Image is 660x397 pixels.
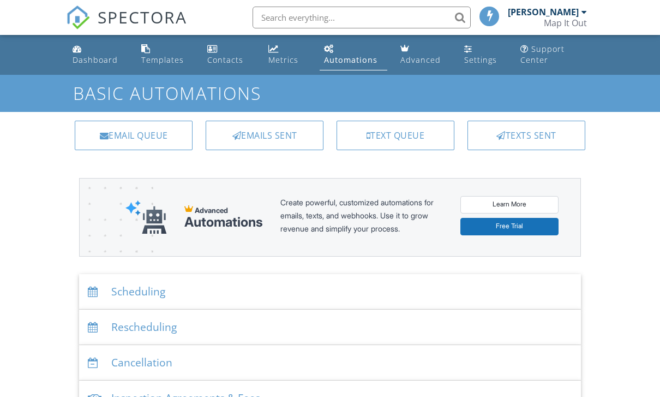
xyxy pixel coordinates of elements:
div: Automations [324,55,377,65]
input: Search everything... [253,7,471,28]
div: Support Center [520,44,565,65]
a: Email Queue [75,121,193,150]
h1: Basic Automations [73,84,587,103]
a: Emails Sent [206,121,323,150]
a: Learn More [460,196,559,214]
img: advanced-banner-bg-f6ff0eecfa0ee76150a1dea9fec4b49f333892f74bc19f1b897a312d7a1b2ff3.png [80,179,153,299]
span: SPECTORA [98,5,187,28]
div: Contacts [207,55,243,65]
a: Metrics [264,39,311,70]
a: Contacts [203,39,255,70]
a: Templates [137,39,194,70]
div: Create powerful, customized automations for emails, texts, and webhooks. Use it to grow revenue a... [280,196,443,239]
span: Advanced [195,206,228,215]
div: Settings [464,55,497,65]
a: SPECTORA [66,15,187,38]
div: Rescheduling [79,310,581,345]
div: Metrics [268,55,298,65]
div: Map It Out [544,17,587,28]
a: Settings [460,39,507,70]
div: [PERSON_NAME] [508,7,579,17]
a: Dashboard [68,39,128,70]
img: The Best Home Inspection Software - Spectora [66,5,90,29]
a: Free Trial [460,218,559,235]
div: Templates [141,55,184,65]
div: Advanced [400,55,441,65]
a: Automations (Basic) [320,39,387,70]
img: automations-robot-e552d721053d9e86aaf3dd9a1567a1c0d6a99a13dc70ea74ca66f792d01d7f0c.svg [125,200,167,234]
a: Texts Sent [467,121,585,150]
a: Text Queue [337,121,454,150]
div: Dashboard [73,55,118,65]
a: Support Center [516,39,592,70]
div: Automations [184,215,263,230]
a: Advanced [396,39,451,70]
div: Cancellation [79,345,581,381]
div: Scheduling [79,274,581,310]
